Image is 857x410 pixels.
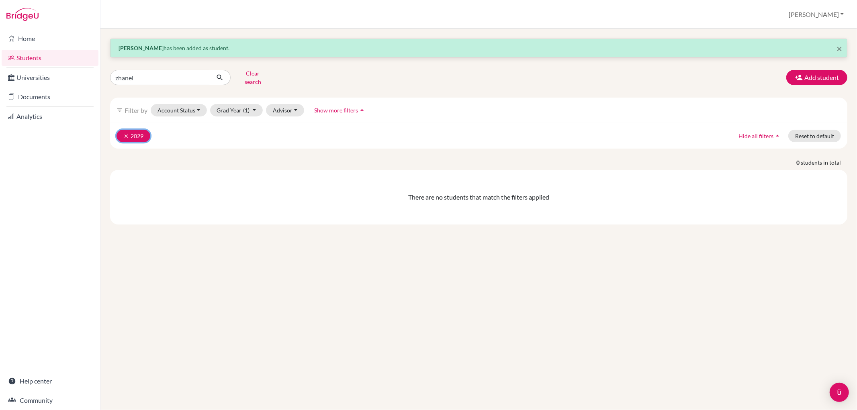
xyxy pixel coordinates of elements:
button: Grad Year(1) [210,104,263,116]
button: Close [837,44,842,53]
span: × [837,43,842,54]
i: arrow_drop_up [773,132,781,140]
a: Universities [2,69,98,86]
i: arrow_drop_up [358,106,366,114]
a: Analytics [2,108,98,124]
div: Open Intercom Messenger [830,383,849,402]
span: Show more filters [314,107,358,114]
button: clear2029 [117,130,150,142]
a: Help center [2,373,98,389]
button: Add student [786,70,847,85]
span: Hide all filters [738,133,773,139]
button: [PERSON_NAME] [785,7,847,22]
a: Community [2,392,98,408]
span: (1) [243,107,250,114]
div: There are no students that match the filters applied [117,192,841,202]
p: has been added as student. [119,44,839,52]
i: clear [123,133,129,139]
button: Advisor [266,104,304,116]
button: Hide all filtersarrow_drop_up [732,130,788,142]
button: Reset to default [788,130,841,142]
i: filter_list [117,107,123,113]
button: Clear search [231,67,275,88]
button: Account Status [151,104,207,116]
a: Students [2,50,98,66]
span: students in total [801,158,847,167]
strong: 0 [796,158,801,167]
a: Home [2,31,98,47]
a: Documents [2,89,98,105]
strong: [PERSON_NAME] [119,45,164,51]
button: Show more filtersarrow_drop_up [307,104,373,116]
img: Bridge-U [6,8,39,21]
input: Find student by name... [110,70,210,85]
span: Filter by [125,106,147,114]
